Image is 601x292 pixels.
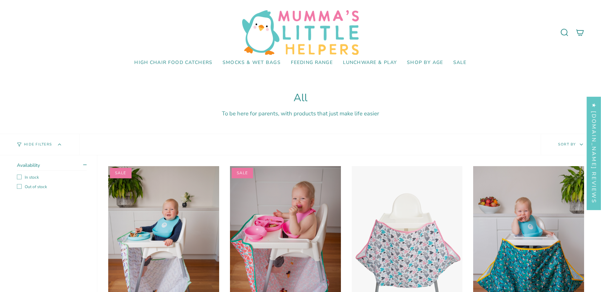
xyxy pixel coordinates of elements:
span: Sale [232,168,253,178]
span: Sort by [558,142,576,147]
span: Smocks & Wet Bags [223,60,281,66]
a: Shop by Age [402,55,448,71]
button: Sort by [541,134,601,155]
span: High Chair Food Catchers [134,60,212,66]
span: Shop by Age [407,60,443,66]
img: Mumma’s Little Helpers [242,10,359,55]
a: High Chair Food Catchers [129,55,217,71]
a: Lunchware & Play [338,55,402,71]
span: Lunchware & Play [343,60,397,66]
span: Availability [17,162,40,169]
span: To be here for parents, with products that just make life easier [222,110,379,117]
span: Sale [110,168,132,178]
label: Out of stock [17,184,87,189]
span: Hide Filters [24,143,52,147]
label: In stock [17,175,87,180]
a: SALE [448,55,472,71]
div: Click to open Judge.me floating reviews tab [587,96,601,210]
span: Feeding Range [291,60,333,66]
h1: All [17,92,584,104]
span: SALE [453,60,467,66]
a: Feeding Range [286,55,338,71]
summary: Availability [17,162,87,171]
a: Smocks & Wet Bags [217,55,286,71]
